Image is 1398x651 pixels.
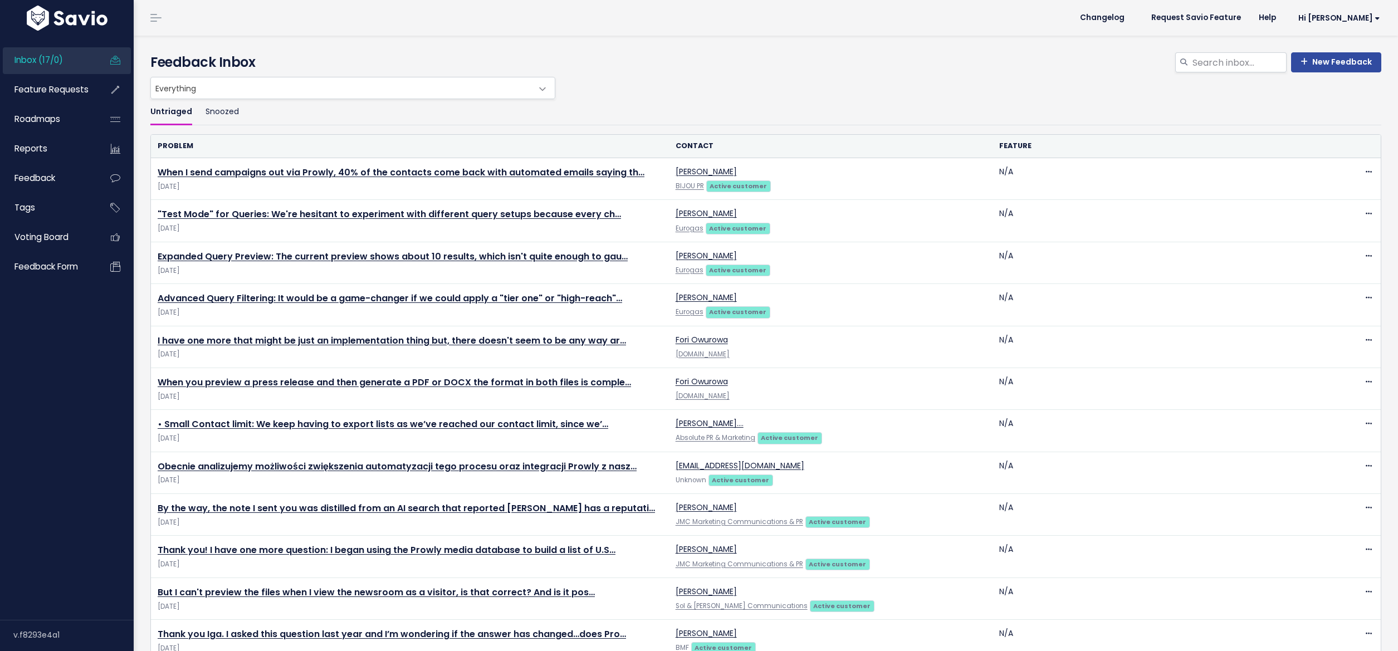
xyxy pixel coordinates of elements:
[706,180,771,191] a: Active customer
[709,307,766,316] strong: Active customer
[676,391,730,400] a: [DOMAIN_NAME]
[158,559,662,570] span: [DATE]
[993,326,1316,368] td: N/A
[158,349,662,360] span: [DATE]
[158,517,662,528] span: [DATE]
[993,284,1316,326] td: N/A
[809,517,866,526] strong: Active customer
[676,166,737,177] a: [PERSON_NAME]
[3,254,92,280] a: Feedback form
[14,54,63,66] span: Inbox (17/0)
[158,418,608,430] a: • Small Contact limit: We keep having to export lists as we’ve reached our contact limit, since we’…
[810,600,874,611] a: Active customer
[158,502,655,515] a: By the way, the note I sent you was distilled from an AI search that reported [PERSON_NAME] has a...
[676,586,737,597] a: [PERSON_NAME]
[158,334,626,347] a: I have one more that might be just an implementation thing but, there doesn't seem to be any way ar…
[709,266,766,275] strong: Active customer
[993,158,1316,200] td: N/A
[676,476,706,484] span: Unknown
[712,476,769,484] strong: Active customer
[14,113,60,125] span: Roadmaps
[676,350,730,359] a: [DOMAIN_NAME]
[809,560,866,569] strong: Active customer
[1250,9,1285,26] a: Help
[3,106,92,132] a: Roadmaps
[158,208,621,221] a: "Test Mode" for Queries: We're hesitant to experiment with different query setups because every ch…
[676,517,803,526] a: JMC Marketing Communications & PR
[676,266,703,275] a: Eurogas
[150,99,1381,125] ul: Filter feature requests
[158,265,662,277] span: [DATE]
[1285,9,1389,27] a: Hi [PERSON_NAME]
[676,628,737,639] a: [PERSON_NAME]
[14,231,69,243] span: Voting Board
[676,418,744,429] a: [PERSON_NAME].…
[158,474,662,486] span: [DATE]
[1298,14,1380,22] span: Hi [PERSON_NAME]
[676,502,737,513] a: [PERSON_NAME]
[709,224,766,233] strong: Active customer
[676,376,728,387] a: Fori Owurowa
[14,143,47,154] span: Reports
[993,200,1316,242] td: N/A
[3,165,92,191] a: Feedback
[158,391,662,403] span: [DATE]
[158,307,662,319] span: [DATE]
[676,601,808,610] a: Sol & [PERSON_NAME] Communications
[14,172,55,184] span: Feedback
[676,460,804,471] a: [EMAIL_ADDRESS][DOMAIN_NAME]
[710,182,767,190] strong: Active customer
[14,261,78,272] span: Feedback form
[13,620,134,649] div: v.f8293e4a1
[676,224,703,233] a: Eurogas
[24,6,110,31] img: logo-white.9d6f32f41409.svg
[3,136,92,161] a: Reports
[1080,14,1125,22] span: Changelog
[676,433,755,442] a: Absolute PR & Marketing
[158,223,662,234] span: [DATE]
[14,202,35,213] span: Tags
[158,181,662,193] span: [DATE]
[676,208,737,219] a: [PERSON_NAME]
[158,250,628,263] a: Expanded Query Preview: The current preview shows about 10 results, which isn't quite enough to gau…
[158,166,644,179] a: When I send campaigns out via Prowly, 40% of the contacts come back with automated emails saying th…
[150,77,555,99] span: Everything
[706,222,770,233] a: Active customer
[14,84,89,95] span: Feature Requests
[1191,52,1287,72] input: Search inbox...
[1142,9,1250,26] a: Request Savio Feature
[757,432,822,443] a: Active customer
[993,536,1316,577] td: N/A
[150,52,1381,72] h4: Feedback Inbox
[151,77,532,99] span: Everything
[676,544,737,555] a: [PERSON_NAME]
[3,47,92,73] a: Inbox (17/0)
[158,586,595,599] a: But I can't preview the files when I view the newsroom as a visitor, is that correct? And is it pos…
[3,77,92,102] a: Feature Requests
[158,460,637,473] a: Obecnie analizujemy możliwości zwiększenia automatyzacji tego procesu oraz integracji Prowly z nasz…
[993,494,1316,536] td: N/A
[993,368,1316,409] td: N/A
[676,307,703,316] a: Eurogas
[993,242,1316,283] td: N/A
[158,376,631,389] a: When you preview a press release and then generate a PDF or DOCX the format in both files is comple…
[3,195,92,221] a: Tags
[158,544,615,556] a: Thank you! I have one more question: I began using the Prowly media database to build a list of U.S…
[676,250,737,261] a: [PERSON_NAME]
[158,433,662,444] span: [DATE]
[805,558,870,569] a: Active customer
[158,292,622,305] a: Advanced Query Filtering: It would be a game-changer if we could apply a "tier one" or "high-reach"…
[158,601,662,613] span: [DATE]
[151,135,669,158] th: Problem
[993,577,1316,619] td: N/A
[993,135,1316,158] th: Feature
[206,99,239,125] a: Snoozed
[706,306,770,317] a: Active customer
[813,601,871,610] strong: Active customer
[676,334,728,345] a: Fori Owurowa
[676,292,737,303] a: [PERSON_NAME]
[761,433,818,442] strong: Active customer
[676,182,704,190] a: BIJOU PR
[676,560,803,569] a: JMC Marketing Communications & PR
[993,452,1316,493] td: N/A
